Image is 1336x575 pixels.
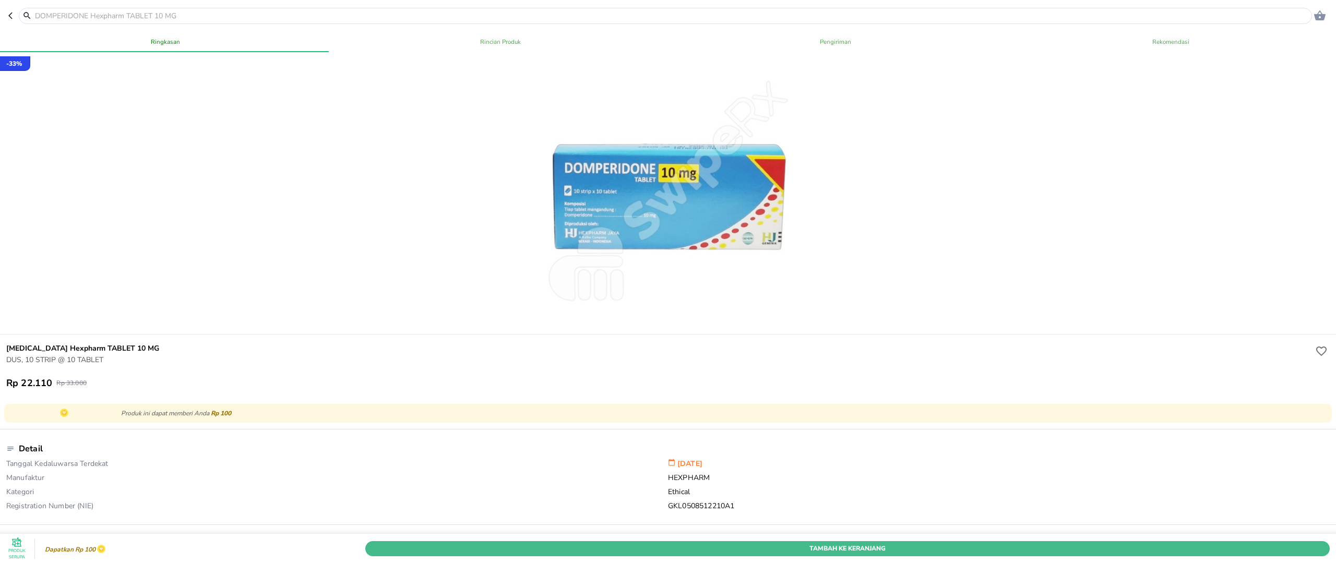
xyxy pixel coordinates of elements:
[674,37,997,47] span: Pengiriman
[121,409,1325,418] p: Produk ini dapat memberi Anda
[34,10,1309,21] input: DOMPERIDONE Hexpharm TABLET 10 MG
[1009,37,1332,47] span: Rekomendasi
[339,37,662,47] span: Rincian Produk
[6,538,27,559] button: Produk Serupa
[6,473,668,487] p: Manufaktur
[6,377,52,389] p: Rp 22.110
[56,379,86,387] p: Rp 33.000
[6,459,668,473] p: Tanggal Kedaluwarsa Terdekat
[211,409,231,417] span: Rp 100
[668,487,1330,501] p: Ethical
[668,459,1330,473] p: [DATE]
[19,443,43,454] p: Detail
[42,546,96,553] p: Dapatkan Rp 100
[668,501,1330,511] p: GKL0508512210A1
[6,487,668,501] p: Kategori
[6,501,668,511] p: Registration Number (NIE)
[668,473,1330,487] p: HEXPHARM
[6,548,27,560] p: Produk Serupa
[6,354,1313,365] p: DUS, 10 STRIP @ 10 TABLET
[4,37,327,47] span: Ringkasan
[373,543,1322,554] span: Tambah Ke Keranjang
[6,59,22,68] p: - 33 %
[6,533,1330,556] div: Deskripsi
[6,438,1330,516] div: DetailTanggal Kedaluwarsa Terdekat[DATE]ManufakturHEXPHARMKategoriEthicalRegistration Number (NIE...
[365,541,1330,556] button: Tambah Ke Keranjang
[6,343,1313,354] h6: [MEDICAL_DATA] Hexpharm TABLET 10 MG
